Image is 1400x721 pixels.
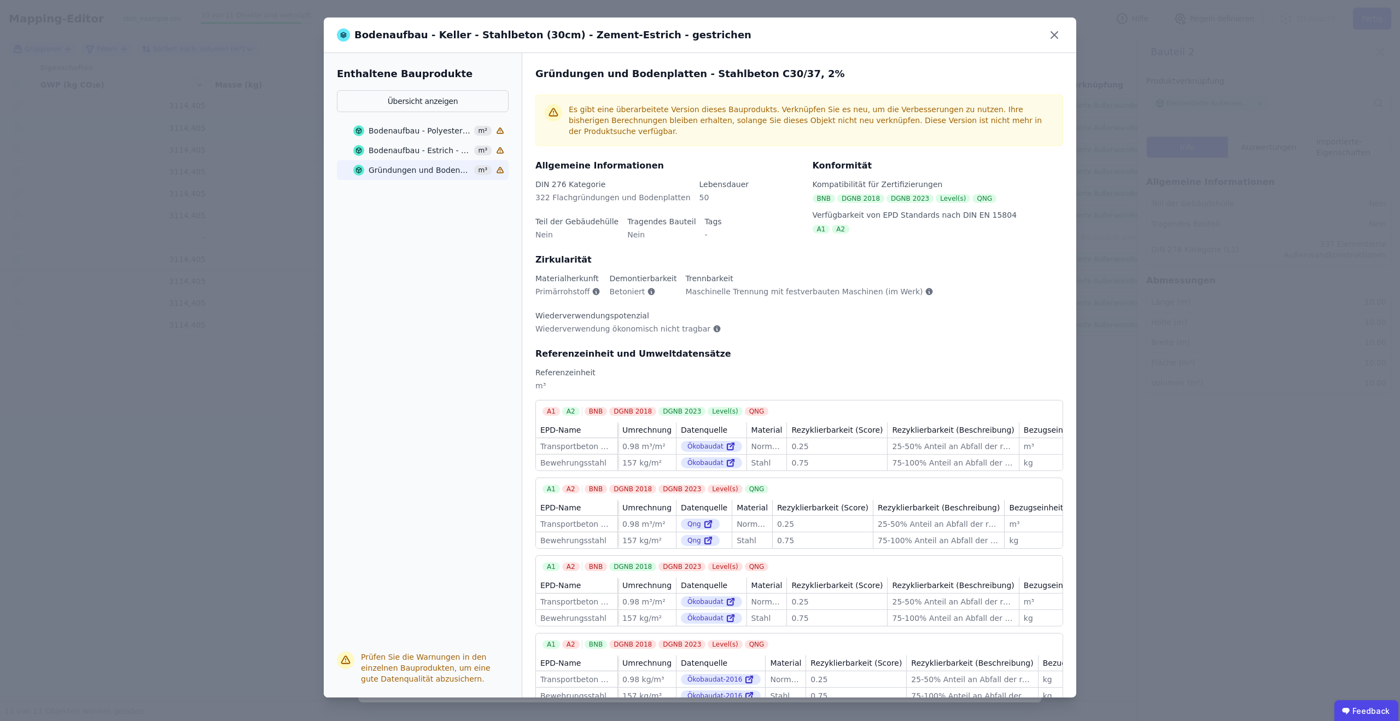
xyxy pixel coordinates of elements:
div: DGNB 2023 [886,194,934,203]
div: Nein [627,229,696,249]
div: 75-100% Anteil an Abfall der recycled wird [892,457,1014,468]
div: Ökobaudat [681,441,742,452]
div: Level(s) [708,485,742,493]
div: DGNB 2018 [609,640,656,649]
div: Normalbeton [770,674,801,685]
div: Umrechnung [622,502,672,513]
div: Bewehrungsstahl [540,457,613,468]
div: 157 kg/m³ [622,690,672,701]
div: kg [1024,457,1078,468]
div: DGNB 2023 [658,485,705,493]
div: - [705,229,722,249]
div: Rezyklierbarkeit (Score) [791,580,883,591]
div: Material [751,580,783,591]
div: Normalbeton [737,519,768,530]
div: Nein [535,229,619,249]
div: 322 Flachgründungen und Bodenplatten [535,192,691,212]
div: 0.98 m³/m² [622,441,672,452]
span: Primärrohstoff [535,286,590,297]
div: Stahl [770,690,801,701]
div: DGNB 2018 [609,562,656,571]
div: QNG [745,407,769,416]
div: A1 [542,407,560,416]
div: Konformität [813,159,1064,172]
div: Datenquelle [681,580,727,591]
div: A1 [542,640,560,649]
div: Transportbeton C30/37 [540,441,613,452]
div: Stahl [751,457,783,468]
div: Bodenaufbau - Estrich - fließend - Zement [369,145,471,156]
div: QNG [745,640,769,649]
div: Bewehrungsstahl [540,690,613,701]
div: kg [1009,535,1063,546]
span: m³ [474,165,492,175]
div: 0.75 [810,690,902,701]
div: Gründungen und Bodenplatten - Stahlbeton C30/37, 2% [369,165,471,176]
div: 0.75 [791,457,883,468]
div: BNB [585,640,607,649]
div: Bezugseinheit [1043,658,1097,668]
div: BNB [585,485,607,493]
div: Tags [705,216,722,227]
div: Trennbarkeit [686,273,934,284]
div: Materialherkunft [535,273,600,284]
div: Material [751,425,783,435]
div: A2 [562,485,580,493]
div: 157 kg/m² [622,535,672,546]
div: DGNB 2018 [837,194,884,203]
div: Bodenaufbau - Polyesterbeschichtung - 0,02cm [369,125,471,136]
div: Verfügbarkeit von EPD Standards nach DIN EN 15804 [813,210,1064,220]
div: Umrechnung [622,580,672,591]
div: Qng [681,535,720,546]
div: 75-100% Anteil an Abfall der recycled wird [911,690,1033,701]
div: 0.25 [810,674,902,685]
div: BNB [813,194,835,203]
div: DGNB 2018 [609,485,656,493]
div: Ökobaudat-2016 [681,674,761,685]
div: QNG [745,562,769,571]
div: EPD-Name [540,425,581,435]
div: 0.75 [777,535,868,546]
div: Bezugseinheit [1024,580,1078,591]
div: DGNB 2023 [658,407,705,416]
div: Normalbeton [751,441,783,452]
div: Referenzeinheit und Umweltdatensätze [535,347,1063,360]
div: Es gibt eine überarbeitete Version dieses Bauprodukts. Verknüpfen Sie es neu, um die Verbesserung... [569,104,1054,137]
div: m³ [1024,596,1078,607]
div: EPD-Name [540,580,581,591]
div: DGNB 2023 [658,562,705,571]
div: DGNB 2023 [658,640,705,649]
div: QNG [972,194,996,203]
div: 0.25 [791,596,883,607]
div: 75-100% Anteil an Abfall der recycled wird [892,613,1014,624]
div: 25-50% Anteil an Abfall der recycled wird [911,674,1033,685]
div: Stahl [737,535,768,546]
div: Tragendes Bauteil [627,216,696,227]
div: m³ [1024,441,1078,452]
div: DIN 276 Kategorie [535,179,691,190]
div: Rezyklierbarkeit (Beschreibung) [892,425,1014,435]
div: 25-50% Anteil an Abfall der recycled wird [892,596,1014,607]
div: Umrechnung [622,658,672,668]
div: Wiederverwendungspotenzial [535,310,721,321]
div: DGNB 2018 [609,407,656,416]
div: Qng [681,519,720,530]
div: Level(s) [936,194,970,203]
div: Referenzeinheit [535,367,1063,378]
span: Wiederverwendung ökonomisch nicht tragbar [535,323,710,334]
span: Prüfen Sie die Warnungen in den einzelnen Bauprodukten, um eine gute Datenqualität abzusichern. [361,653,491,683]
div: Level(s) [708,562,742,571]
div: Material [770,658,801,668]
div: Rezyklierbarkeit (Beschreibung) [911,658,1033,668]
div: 25-50% Anteil an Abfall der recycled wird [892,441,1014,452]
div: BNB [585,407,607,416]
div: Demontierbarkeit [609,273,676,284]
div: Bodenaufbau - Keller - Stahlbeton (30cm) - Zement-Estrich - gestrichen [337,27,751,43]
div: Rezyklierbarkeit (Beschreibung) [878,502,1000,513]
div: kg [1043,674,1097,685]
div: Bezugseinheit [1024,425,1078,435]
div: Zirkularität [535,253,1063,266]
div: Stahl [751,613,783,624]
div: Rezyklierbarkeit (Beschreibung) [892,580,1014,591]
div: Rezyklierbarkeit (Score) [777,502,868,513]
